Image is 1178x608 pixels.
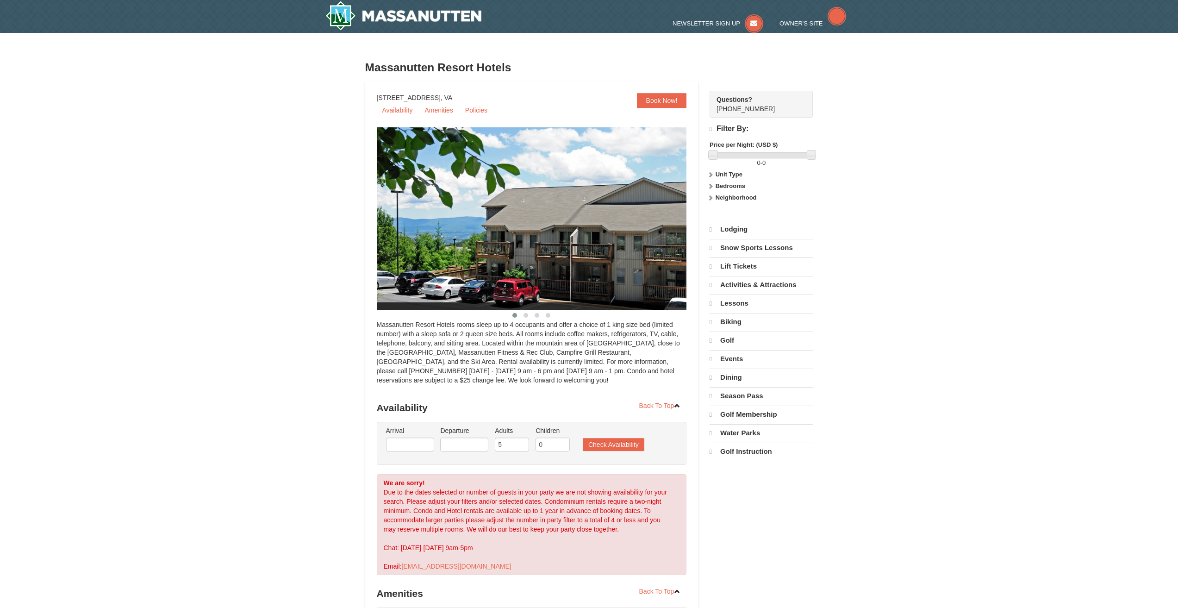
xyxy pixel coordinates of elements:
[710,406,813,423] a: Golf Membership
[377,474,687,575] div: Due to the dates selected or number of guests in your party we are not showing availability for y...
[710,125,813,133] h4: Filter By:
[710,387,813,405] a: Season Pass
[440,426,488,435] label: Departure
[710,295,813,312] a: Lessons
[386,426,434,435] label: Arrival
[633,584,687,598] a: Back To Top
[673,20,740,27] span: Newsletter Sign Up
[325,1,482,31] img: Massanutten Resort Logo
[377,127,710,310] img: 19219026-1-e3b4ac8e.jpg
[583,438,644,451] button: Check Availability
[710,332,813,349] a: Golf
[710,257,813,275] a: Lift Tickets
[377,399,687,417] h3: Availability
[377,320,687,394] div: Massanutten Resort Hotels rooms sleep up to 4 occupants and offer a choice of 1 king size bed (li...
[377,103,418,117] a: Availability
[716,194,757,201] strong: Neighborhood
[365,58,813,77] h3: Massanutten Resort Hotels
[495,426,529,435] label: Adults
[757,159,760,166] span: 0
[710,369,813,386] a: Dining
[710,313,813,331] a: Biking
[716,182,745,189] strong: Bedrooms
[710,424,813,442] a: Water Parks
[637,93,687,108] a: Book Now!
[710,443,813,460] a: Golf Instruction
[710,276,813,294] a: Activities & Attractions
[779,20,823,27] span: Owner's Site
[779,20,846,27] a: Owner's Site
[710,141,778,148] strong: Price per Night: (USD $)
[717,96,752,103] strong: Questions?
[762,159,766,166] span: 0
[710,239,813,257] a: Snow Sports Lessons
[633,399,687,413] a: Back To Top
[536,426,570,435] label: Children
[717,95,796,113] span: [PHONE_NUMBER]
[325,1,482,31] a: Massanutten Resort
[673,20,763,27] a: Newsletter Sign Up
[419,103,458,117] a: Amenities
[710,350,813,368] a: Events
[384,479,425,487] strong: We are sorry!
[710,158,813,168] label: -
[401,563,511,570] a: [EMAIL_ADDRESS][DOMAIN_NAME]
[460,103,493,117] a: Policies
[377,584,687,603] h3: Amenities
[716,171,742,178] strong: Unit Type
[710,221,813,238] a: Lodging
